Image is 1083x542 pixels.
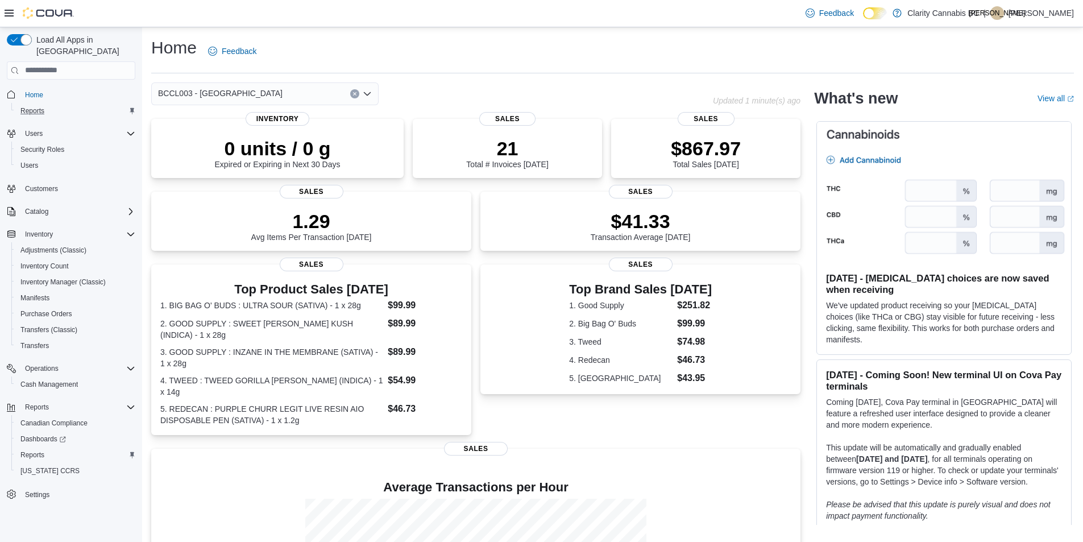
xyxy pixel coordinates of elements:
p: $41.33 [591,210,691,233]
a: Settings [20,488,54,502]
span: Inventory Count [20,262,69,271]
a: Dashboards [16,432,70,446]
span: Catalog [25,207,48,216]
span: Purchase Orders [20,309,72,318]
a: Inventory Manager (Classic) [16,275,110,289]
p: Updated 1 minute(s) ago [713,96,800,105]
dt: 5. REDECAN : PURPLE CHURR LEGIT LIVE RESIN AIO DISPOSABLE PEN (SATIVA) - 1 x 1.2g [160,403,383,426]
h2: What's new [814,89,898,107]
button: Reports [11,447,140,463]
span: Reports [16,448,135,462]
button: Home [2,86,140,103]
button: Inventory Count [11,258,140,274]
span: Canadian Compliance [16,416,135,430]
span: Reports [20,450,44,460]
a: Transfers (Classic) [16,323,82,337]
span: Manifests [16,291,135,305]
button: Users [11,158,140,173]
p: This update will be automatically and gradually enabled between , for all terminals operating on ... [826,442,1062,487]
div: Total Sales [DATE] [671,137,741,169]
button: Inventory [20,227,57,241]
p: Clarity Cannabis BC [907,6,979,20]
a: Reports [16,104,49,118]
span: Operations [25,364,59,373]
a: View allExternal link [1038,94,1074,103]
span: Transfers [20,341,49,350]
em: Please be advised that this update is purely visual and does not impact payment functionality. [826,500,1051,520]
span: Feedback [222,45,256,57]
span: Home [20,88,135,102]
p: 21 [466,137,548,160]
button: Security Roles [11,142,140,158]
a: Feedback [204,40,261,63]
span: Transfers (Classic) [20,325,77,334]
dd: $74.98 [677,335,712,349]
a: Inventory Count [16,259,73,273]
a: Users [16,159,43,172]
span: Cash Management [16,378,135,391]
span: Reports [20,106,44,115]
input: Dark Mode [863,7,887,19]
span: Reports [20,400,135,414]
button: Reports [2,399,140,415]
p: [PERSON_NAME] [1009,6,1074,20]
div: Total # Invoices [DATE] [466,137,548,169]
span: Settings [25,490,49,499]
span: Reports [16,104,135,118]
button: Settings [2,486,140,502]
span: Sales [280,185,343,198]
span: Customers [25,184,58,193]
a: Reports [16,448,49,462]
dt: 4. TWEED : TWEED GORILLA [PERSON_NAME] (INDICA) - 1 x 14g [160,375,383,398]
button: [US_STATE] CCRS [11,463,140,479]
h1: Home [151,36,197,59]
a: Feedback [801,2,858,24]
span: Adjustments (Classic) [16,243,135,257]
button: Catalog [2,204,140,220]
button: Manifests [11,290,140,306]
span: Sales [609,185,673,198]
span: Feedback [819,7,854,19]
dt: 4. Redecan [569,354,673,366]
dd: $251.82 [677,299,712,312]
dd: $89.99 [388,345,462,359]
a: Home [20,88,48,102]
span: Reports [25,403,49,412]
span: Inventory [246,112,309,126]
h3: Top Product Sales [DATE] [160,283,462,296]
strong: [DATE] and [DATE] [856,454,927,464]
span: Purchase Orders [16,307,135,321]
h4: Average Transactions per Hour [160,481,791,494]
dd: $89.99 [388,317,462,330]
button: Inventory [2,226,140,242]
span: Manifests [20,293,49,303]
span: Users [25,129,43,138]
a: Manifests [16,291,54,305]
span: Sales [678,112,735,126]
a: Purchase Orders [16,307,77,321]
dt: 3. Tweed [569,336,673,347]
span: Users [16,159,135,172]
span: Transfers (Classic) [16,323,135,337]
dt: 1. Good Supply [569,300,673,311]
a: Adjustments (Classic) [16,243,91,257]
button: Transfers [11,338,140,354]
p: We've updated product receiving so your [MEDICAL_DATA] choices (like THCa or CBG) stay visible fo... [826,300,1062,345]
dt: 3. GOOD SUPPLY : INZANE IN THE MEMBRANE (SATIVA) - 1 x 28g [160,346,383,369]
a: Dashboards [11,431,140,447]
a: Canadian Compliance [16,416,92,430]
span: Security Roles [16,143,135,156]
button: Open list of options [363,89,372,98]
svg: External link [1067,96,1074,102]
dd: $43.95 [677,371,712,385]
div: Transaction Average [DATE] [591,210,691,242]
a: [US_STATE] CCRS [16,464,84,478]
span: Dashboards [20,435,66,444]
span: Users [20,127,135,140]
button: Users [2,126,140,142]
span: Load All Apps in [GEOGRAPHIC_DATA] [32,34,135,57]
h3: [DATE] - Coming Soon! New terminal UI on Cova Pay terminals [826,369,1062,392]
dd: $46.73 [388,402,462,416]
a: Transfers [16,339,53,353]
span: Inventory [25,230,53,239]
